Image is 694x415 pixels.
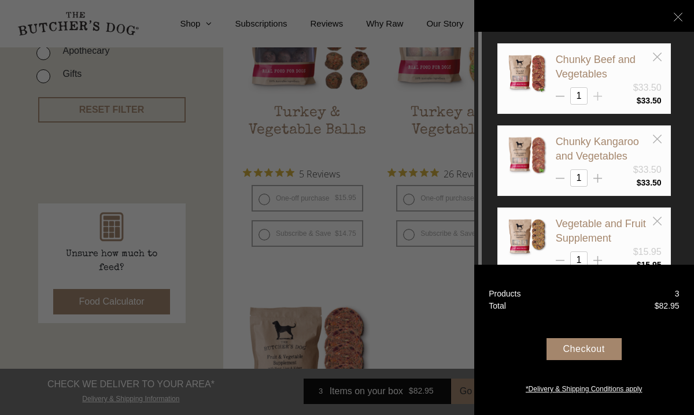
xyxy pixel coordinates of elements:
[633,163,662,177] div: $33.50
[637,178,662,187] bdi: 33.50
[547,338,622,360] div: Checkout
[556,54,636,80] a: Chunky Beef and Vegetables
[556,218,646,244] a: Vegetable and Fruit Supplement
[637,96,662,105] bdi: 33.50
[675,288,680,300] div: 3
[633,245,662,259] div: $15.95
[655,301,680,310] bdi: 82.95
[507,217,547,257] img: Vegetable and Fruit Supplement
[489,300,506,312] div: Total
[637,96,641,105] span: $
[556,136,639,162] a: Chunky Kangaroo and Vegetables
[489,288,520,300] div: Products
[637,178,641,187] span: $
[655,301,659,310] span: $
[507,53,547,93] img: Chunky Beef and Vegetables
[633,81,662,95] div: $33.50
[637,260,641,269] span: $
[637,260,662,269] bdi: 15.95
[507,135,547,175] img: Chunky Kangaroo and Vegetables
[474,381,694,394] a: *Delivery & Shipping Conditions apply
[474,265,694,415] a: Products 3 Total $82.95 Checkout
